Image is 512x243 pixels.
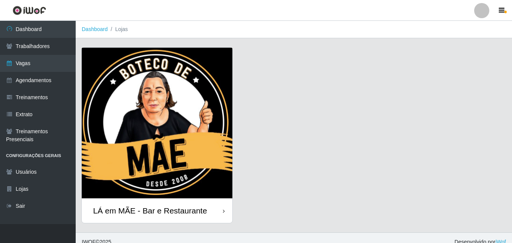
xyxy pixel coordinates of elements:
a: LÁ em MÃE - Bar e Restaurante [82,48,232,223]
div: LÁ em MÃE - Bar e Restaurante [93,206,207,215]
img: CoreUI Logo [12,6,46,15]
a: Dashboard [82,26,108,32]
nav: breadcrumb [76,21,512,38]
li: Lojas [108,25,128,33]
img: cardImg [82,48,232,198]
